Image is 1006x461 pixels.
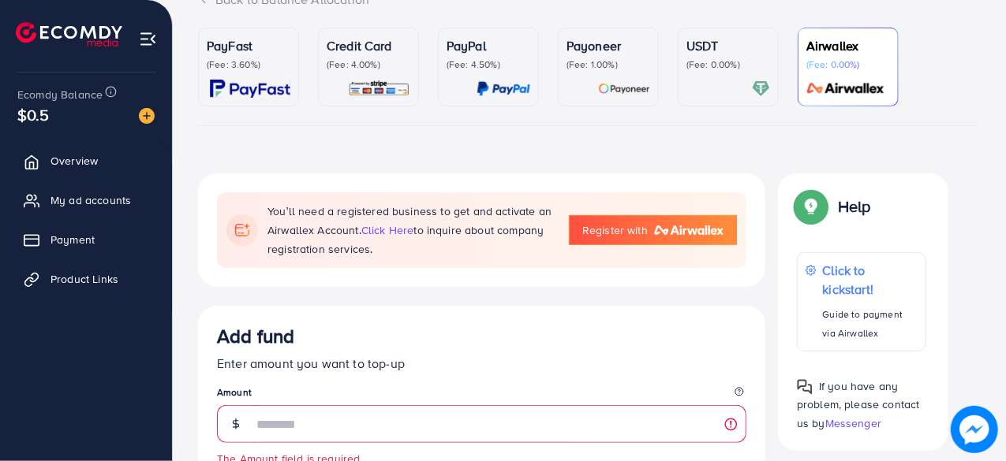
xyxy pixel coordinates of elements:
[447,36,530,55] p: PayPal
[267,202,553,258] p: You’ll need a registered business to get and activate an Airwallex Account. to inquire about comp...
[654,225,724,235] img: logo-airwallex
[477,80,530,98] img: card
[569,215,737,245] a: Register with
[50,271,118,287] span: Product Links
[139,108,155,124] img: image
[217,354,746,373] p: Enter amount you want to top-up
[797,378,920,430] span: If you have any problem, please contact us by
[50,232,95,247] span: Payment
[210,80,290,98] img: card
[17,103,50,126] span: $0.5
[752,80,770,98] img: card
[825,415,881,431] span: Messenger
[802,80,890,98] img: card
[951,406,998,453] img: image
[823,261,918,299] p: Click to kickstart!
[838,197,871,216] p: Help
[327,36,410,55] p: Credit Card
[12,184,160,216] a: My ad accounts
[139,30,157,48] img: menu
[806,36,890,55] p: Airwallex
[686,36,770,55] p: USDT
[361,222,414,238] span: click here
[217,325,294,348] h3: Add fund
[348,80,410,98] img: card
[16,22,122,46] img: logo
[567,58,650,71] p: (Fee: 1.00%)
[207,58,290,71] p: (Fee: 3.60%)
[50,153,98,169] span: Overview
[797,192,825,221] img: Popup guide
[12,263,160,295] a: Product Links
[207,36,290,55] p: PayFast
[217,385,746,405] legend: Amount
[806,58,890,71] p: (Fee: 0.00%)
[17,87,103,102] span: Ecomdy Balance
[582,222,648,238] span: Register with
[447,58,530,71] p: (Fee: 4.50%)
[327,58,410,71] p: (Fee: 4.00%)
[50,192,131,208] span: My ad accounts
[598,80,650,98] img: card
[567,36,650,55] p: Payoneer
[12,224,160,255] a: Payment
[226,214,258,246] img: flag
[823,305,918,343] p: Guide to payment via Airwallex
[12,145,160,177] a: Overview
[686,58,770,71] p: (Fee: 0.00%)
[797,379,813,395] img: Popup guide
